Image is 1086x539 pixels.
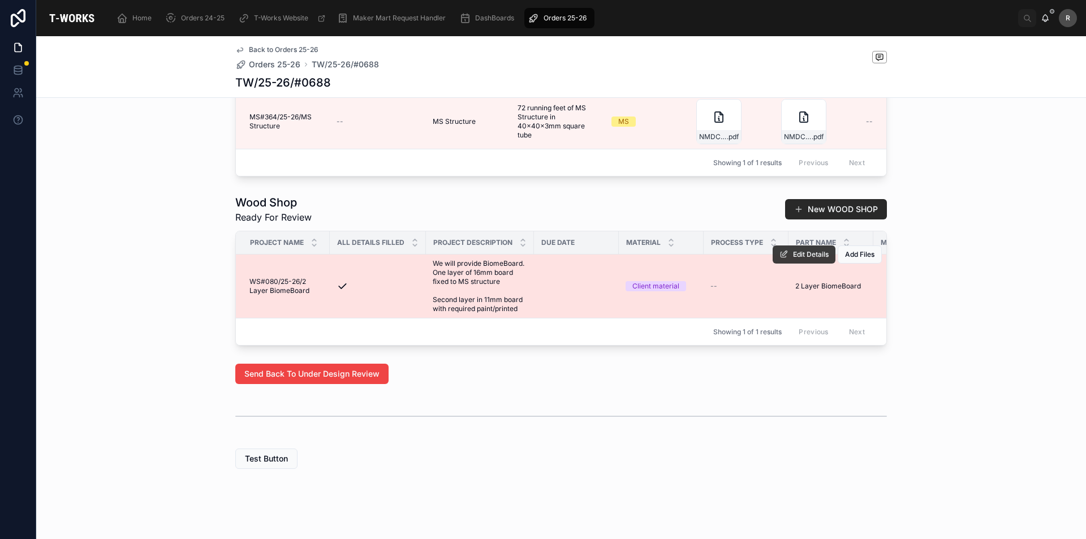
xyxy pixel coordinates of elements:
[785,199,887,219] button: New WOOD SHOP
[249,45,318,54] span: Back to Orders 25-26
[113,8,160,28] a: Home
[626,238,661,247] span: Material
[353,14,446,23] span: Maker Mart Request Handler
[727,132,739,141] span: .pdf
[312,59,379,70] a: TW/25-26/#0688
[235,210,312,224] span: Ready For Review
[866,117,873,126] span: --
[249,59,300,70] span: Orders 25-26
[793,250,829,259] span: Edit Details
[711,238,763,247] span: Process Type
[475,14,514,23] span: DashBoards
[235,8,331,28] a: T-Works Website
[254,14,308,23] span: T-Works Website
[1066,14,1070,23] span: R
[880,282,982,291] span: 0
[773,245,835,264] button: Edit Details
[235,449,298,469] button: Test Button
[235,364,389,384] button: Send Back To Under Design Review
[107,6,1018,31] div: scrollable content
[244,368,380,380] span: Send Back To Under Design Review
[524,8,594,28] a: Orders 25-26
[518,104,598,140] span: 72 running feet of MS Structure in 40x40x3mm square tube
[713,158,782,167] span: Showing 1 of 1 results
[235,45,318,54] a: Back to Orders 25-26
[235,59,300,70] a: Orders 25-26
[235,195,312,210] h1: Wood Shop
[337,238,404,247] span: All Details Filled
[162,8,232,28] a: Orders 24-25
[433,259,527,313] span: We will provide BiomeBoard. One layer of 16mm board fixed to MS structure Second layer in 11mm bo...
[699,132,727,141] span: NMDC-Marathon-Monolith-(1)
[541,238,575,247] span: Due Date
[838,245,882,264] button: Add Files
[45,9,98,27] img: App logo
[795,282,861,291] span: 2 Layer BiomeBoard
[337,117,343,126] span: --
[433,238,512,247] span: Project Description
[433,117,476,126] span: MS Structure
[249,277,323,295] span: WS#080/25-26/2 Layer BiomeBoard
[544,14,587,23] span: Orders 25-26
[632,281,679,291] div: Client material
[618,117,629,127] div: MS
[710,282,717,291] span: --
[334,8,454,28] a: Maker Mart Request Handler
[245,453,288,464] span: Test Button
[132,14,152,23] span: Home
[713,327,782,337] span: Showing 1 of 1 results
[812,132,824,141] span: .pdf
[784,132,812,141] span: NMDC-Marathon-Monolith
[181,14,225,23] span: Orders 24-25
[456,8,522,28] a: DashBoards
[249,113,323,131] span: MS#364/25-26/MS Structure
[250,238,304,247] span: Project Name
[845,250,874,259] span: Add Files
[235,75,331,90] h1: TW/25-26/#0688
